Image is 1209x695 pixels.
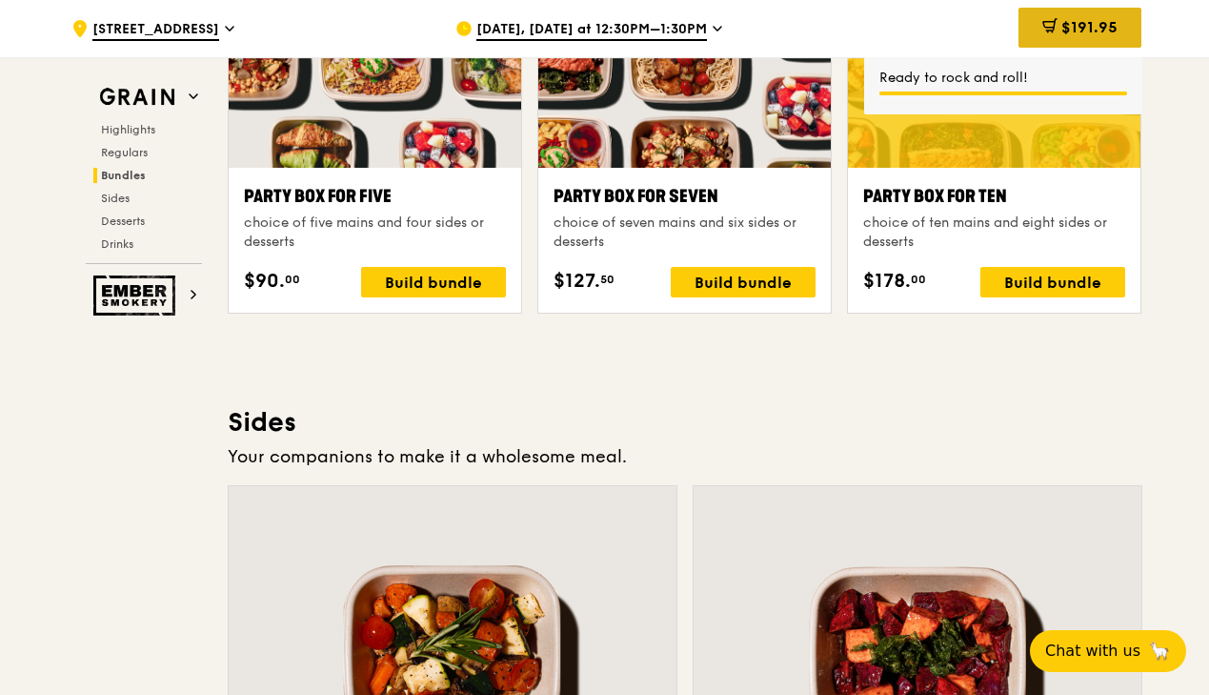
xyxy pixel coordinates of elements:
span: Highlights [101,123,155,136]
span: $178. [863,267,911,296]
div: Party Box for Seven [554,183,816,210]
div: Build bundle [361,267,506,297]
div: choice of ten mains and eight sides or desserts [863,214,1125,252]
div: Party Box for Ten [863,183,1125,210]
span: Bundles [101,169,146,182]
span: 00 [285,272,300,287]
span: Sides [101,192,130,205]
span: 🦙 [1148,640,1171,663]
div: choice of five mains and four sides or desserts [244,214,506,252]
div: Build bundle [671,267,816,297]
h3: Sides [228,405,1142,439]
div: Party Box for Five [244,183,506,210]
span: [STREET_ADDRESS] [92,20,219,41]
span: Desserts [101,215,145,228]
span: [DATE], [DATE] at 12:30PM–1:30PM [476,20,707,41]
span: Chat with us [1045,640,1140,663]
div: choice of seven mains and six sides or desserts [554,214,816,252]
span: $127. [554,267,600,296]
img: Grain web logo [93,80,181,114]
button: Chat with us🦙 [1030,630,1186,672]
span: 00 [911,272,926,287]
div: Build bundle [980,267,1125,297]
img: Ember Smokery web logo [93,276,181,316]
div: Ready to rock and roll! [879,69,1127,88]
span: Drinks [101,237,133,251]
span: $90. [244,267,285,296]
span: $191.95 [1061,18,1118,36]
div: Your companions to make it a wholesome meal. [228,443,1142,470]
span: Regulars [101,146,148,159]
span: 50 [600,272,615,287]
